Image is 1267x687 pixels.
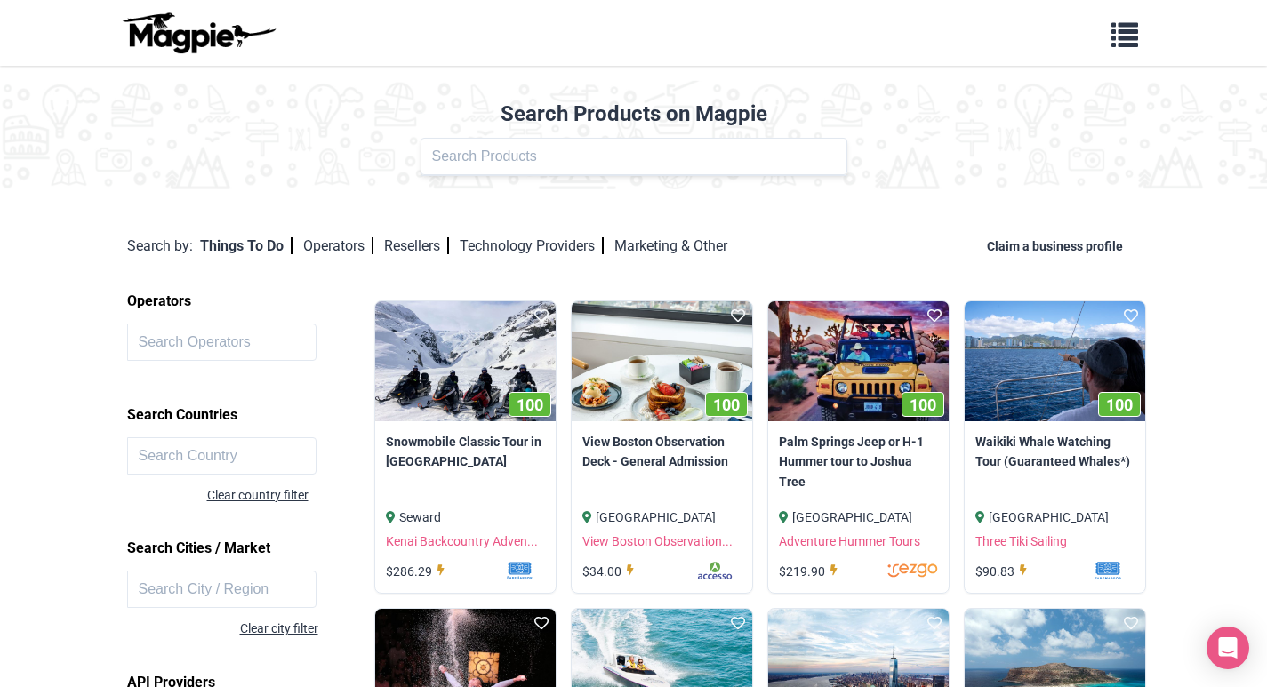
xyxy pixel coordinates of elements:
div: Search by: [127,235,193,258]
a: Claim a business profile [987,239,1130,253]
a: Resellers [384,237,449,254]
div: [GEOGRAPHIC_DATA] [582,507,742,527]
input: Search Operators [127,324,317,361]
a: 100 [965,301,1145,421]
img: logo-ab69f6fb50320c5b225c76a69d11143b.png [118,12,278,54]
img: Waikiki Whale Watching Tour (Guaranteed Whales*) image [965,301,1145,421]
a: Marketing & Other [614,237,727,254]
h2: Search Products on Magpie [11,101,1256,127]
input: Search City / Region [127,571,317,608]
div: [GEOGRAPHIC_DATA] [975,507,1135,527]
a: Three Tiki Sailing [975,534,1067,548]
a: View Boston Observation Deck - General Admission [582,432,742,472]
div: $286.29 [386,562,450,581]
div: $90.83 [975,562,1032,581]
span: 100 [910,395,936,414]
a: Operators [303,237,373,254]
input: Search Products [421,138,847,175]
a: Kenai Backcountry Adven... [386,534,538,548]
div: [GEOGRAPHIC_DATA] [779,507,938,527]
img: jnlrevnfoudwrkxojroq.svg [843,562,938,579]
h2: Search Cities / Market [127,533,381,563]
div: Clear country filter [207,485,381,505]
img: mf1jrhtrrkrdcsvakxwt.svg [1037,562,1135,579]
a: View Boston Observation... [582,534,733,548]
a: Snowmobile Classic Tour in [GEOGRAPHIC_DATA] [386,432,545,472]
h2: Search Countries [127,400,381,430]
a: Adventure Hummer Tours [779,534,920,548]
span: 100 [713,395,740,414]
img: mf1jrhtrrkrdcsvakxwt.svg [450,562,545,579]
img: View Boston Observation Deck - General Admission image [572,301,752,421]
div: Seward [386,507,545,527]
div: $219.90 [779,562,843,581]
img: Snowmobile Classic Tour in Kenai Fjords National Park image [375,301,556,421]
div: $34.00 [582,562,639,581]
input: Search Country [127,437,317,475]
div: Clear city filter [127,619,318,638]
a: 100 [768,301,949,421]
img: rfmmbjnnyrazl4oou2zc.svg [644,562,742,579]
a: Technology Providers [460,237,604,254]
a: Things To Do [200,237,293,254]
div: Open Intercom Messenger [1207,627,1249,669]
h2: Operators [127,286,381,316]
a: Palm Springs Jeep or H-1 Hummer tour to Joshua Tree [779,432,938,491]
img: Palm Springs Jeep or H-1 Hummer tour to Joshua Tree image [768,301,949,421]
span: 100 [1106,395,1133,414]
a: 100 [572,301,752,421]
a: Waikiki Whale Watching Tour (Guaranteed Whales*) [975,432,1135,472]
a: 100 [375,301,556,421]
span: 100 [517,395,543,414]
